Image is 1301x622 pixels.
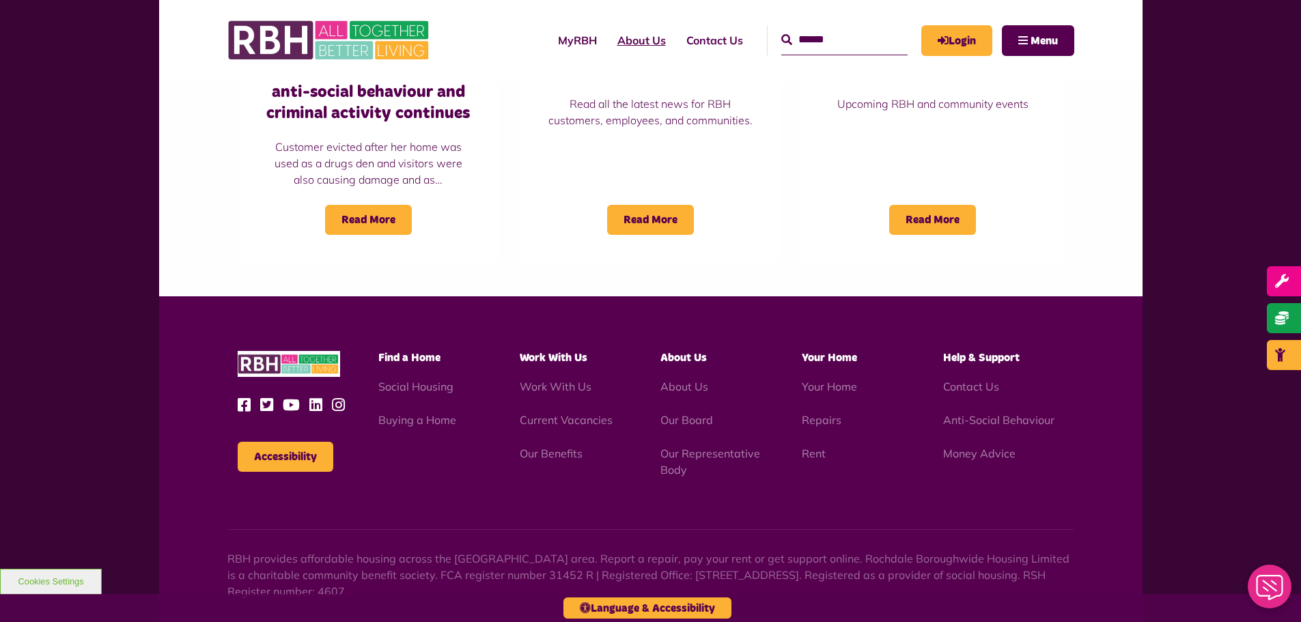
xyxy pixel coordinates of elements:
iframe: Netcall Web Assistant for live chat [1240,561,1301,622]
h3: Zero tolerance approach to anti-social behaviour and criminal activity continues [265,61,472,125]
a: Rent [802,447,826,460]
span: Read More [607,205,694,235]
p: RBH provides affordable housing across the [GEOGRAPHIC_DATA] area. Report a repair, pay your rent... [227,550,1074,599]
span: About Us [660,352,707,363]
a: MyRBH [548,22,607,59]
a: Our Board [660,413,713,427]
span: Read More [889,205,976,235]
a: Our Representative Body [660,447,760,477]
a: Our Benefits [520,447,583,460]
span: Find a Home [378,352,440,363]
a: MyRBH [921,25,992,56]
a: Contact Us [676,22,753,59]
a: About Us [607,22,676,59]
a: Buying a Home [378,413,456,427]
a: Social Housing [378,380,453,393]
img: RBH [227,14,432,67]
a: Work With Us [520,380,591,393]
span: Work With Us [520,352,587,363]
p: Read all the latest news for RBH customers, employees, and communities. [547,96,754,128]
span: Read More [325,205,412,235]
a: Anti-Social Behaviour [943,413,1054,427]
a: Current Vacancies [520,413,613,427]
a: Your Home [802,380,857,393]
a: Money Advice [943,447,1016,460]
a: About Us [660,380,708,393]
button: Accessibility [238,442,333,472]
a: Contact Us [943,380,999,393]
span: Menu [1031,36,1058,46]
p: Customer evicted after her home was used as a drugs den and visitors were also causing damage and... [265,139,472,188]
p: Upcoming RBH and community events [829,96,1036,112]
a: Repairs [802,413,841,427]
button: Navigation [1002,25,1074,56]
input: Search [781,25,908,55]
span: Help & Support [943,352,1020,363]
span: Your Home [802,352,857,363]
button: Language & Accessibility [563,597,731,619]
img: RBH [238,351,340,378]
